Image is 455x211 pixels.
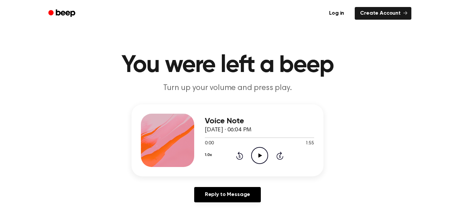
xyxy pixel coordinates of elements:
[205,149,212,161] button: 1.0x
[322,6,351,21] a: Log in
[205,117,314,126] h3: Voice Note
[44,7,81,20] a: Beep
[305,140,314,147] span: 1:55
[355,7,411,20] a: Create Account
[57,53,398,77] h1: You were left a beep
[100,83,355,94] p: Turn up your volume and press play.
[205,140,214,147] span: 0:00
[205,127,251,133] span: [DATE] · 06:04 PM
[194,187,261,202] a: Reply to Message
